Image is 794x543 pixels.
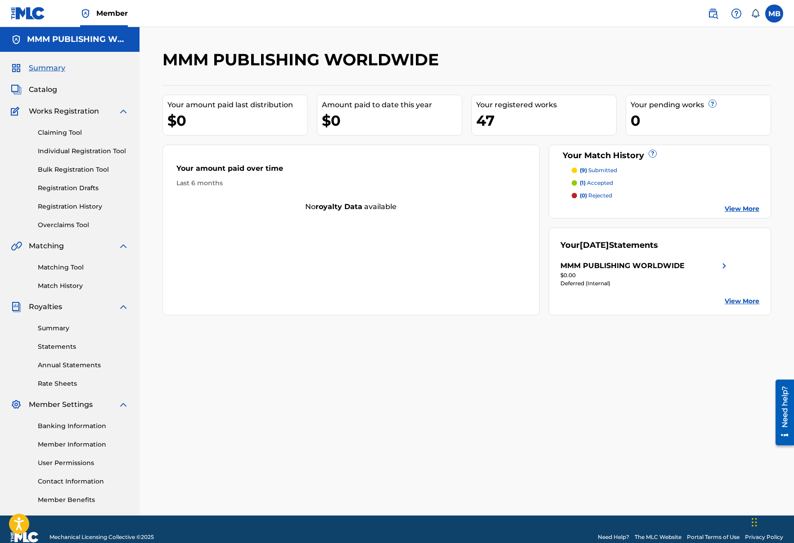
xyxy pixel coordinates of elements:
div: 47 [476,110,616,131]
a: (1) accepted [572,179,760,187]
a: Member Information [38,440,129,449]
span: (1) [580,179,586,186]
span: Matching [29,241,64,251]
div: 0 [631,110,771,131]
img: Royalties [11,301,22,312]
img: Top Rightsholder [80,8,91,19]
span: ? [709,100,716,107]
a: Contact Information [38,477,129,486]
img: right chevron icon [719,260,730,271]
p: submitted [580,166,617,174]
a: Portal Terms of Use [687,533,740,541]
img: Catalog [11,84,22,95]
p: rejected [580,192,612,200]
img: MLC Logo [11,7,45,20]
img: Accounts [11,34,22,45]
p: accepted [580,179,613,187]
a: MMM PUBLISHING WORLDWIDEright chevron icon$0.00Deferred (Internal) [560,260,730,287]
a: View More [725,204,759,214]
a: Public Search [704,5,722,23]
div: Your Statements [560,239,658,251]
img: Works Registration [11,106,23,117]
a: Overclaims Tool [38,220,129,230]
div: $0 [322,110,462,131]
div: Amount paid to date this year [322,100,462,110]
div: Your amount paid over time [176,163,526,178]
span: [DATE] [580,240,609,250]
div: Your pending works [631,100,771,110]
h5: MMM PUBLISHING WORLDWIDE [27,34,129,45]
a: Registration Drafts [38,183,129,193]
span: Member Settings [29,399,93,410]
a: Statements [38,342,129,351]
img: expand [118,399,129,410]
img: expand [118,106,129,117]
img: Member Settings [11,399,22,410]
span: (0) [580,192,587,199]
div: Help [727,5,745,23]
a: Annual Statements [38,360,129,370]
a: Summary [38,324,129,333]
div: Your registered works [476,100,616,110]
a: Match History [38,281,129,291]
img: expand [118,241,129,251]
span: ? [649,150,656,157]
a: User Permissions [38,458,129,468]
div: Deferred (Internal) [560,279,730,287]
span: (9) [580,167,587,173]
div: User Menu [765,5,783,23]
a: CatalogCatalog [11,84,57,95]
a: Member Benefits [38,495,129,505]
a: SummarySummary [11,63,65,73]
h2: MMM PUBLISHING WORLDWIDE [162,50,443,70]
img: Summary [11,63,22,73]
a: Matching Tool [38,263,129,272]
img: Matching [11,241,22,251]
a: Registration History [38,202,129,211]
iframe: Resource Center [769,376,794,449]
a: The MLC Website [635,533,681,541]
span: Catalog [29,84,57,95]
span: Works Registration [29,106,99,117]
img: help [731,8,742,19]
a: View More [725,297,759,306]
strong: royalty data [316,202,362,211]
span: Member [96,8,128,18]
div: MMM PUBLISHING WORLDWIDE [560,260,685,271]
div: Notifications [751,9,760,18]
div: $0.00 [560,271,730,279]
span: Summary [29,63,65,73]
a: Claiming Tool [38,128,129,137]
div: Last 6 months [176,178,526,188]
div: No available [163,201,539,212]
a: Rate Sheets [38,379,129,388]
a: Privacy Policy [745,533,783,541]
div: Drag [752,509,757,536]
img: logo [11,532,39,543]
iframe: Chat Widget [749,500,794,543]
img: expand [118,301,129,312]
a: Individual Registration Tool [38,146,129,156]
div: Your amount paid last distribution [167,100,307,110]
a: Banking Information [38,421,129,431]
a: Bulk Registration Tool [38,165,129,174]
img: search [708,8,718,19]
div: Your Match History [560,150,760,162]
div: $0 [167,110,307,131]
span: Mechanical Licensing Collective © 2025 [50,533,154,541]
a: Need Help? [598,533,629,541]
a: (9) submitted [572,166,760,174]
span: Royalties [29,301,62,312]
a: (0) rejected [572,192,760,200]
